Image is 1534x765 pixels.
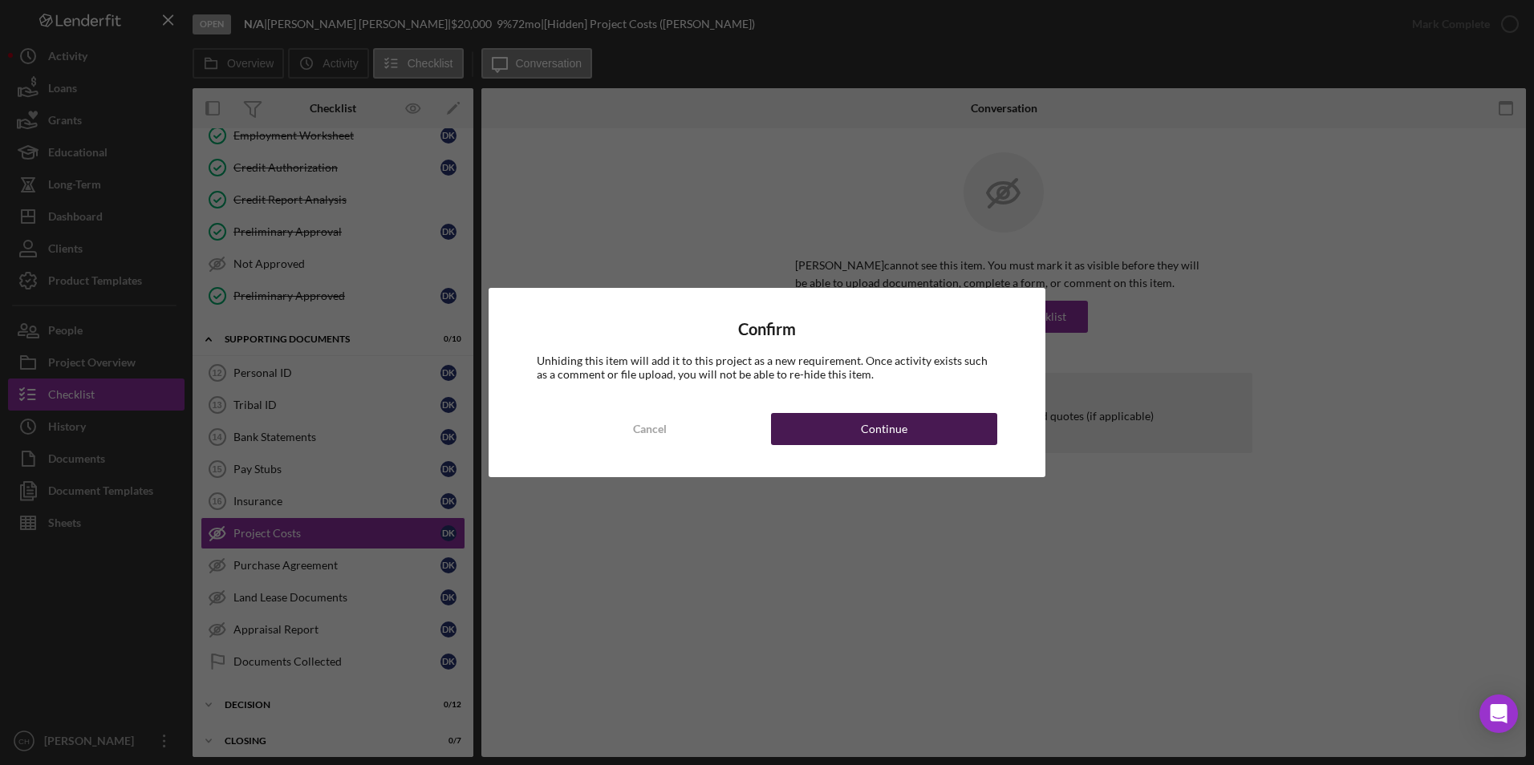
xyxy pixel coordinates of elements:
[537,320,997,338] h4: Confirm
[861,413,907,445] div: Continue
[633,413,667,445] div: Cancel
[771,413,997,445] button: Continue
[1479,694,1518,733] div: Open Intercom Messenger
[537,413,763,445] button: Cancel
[537,354,997,380] div: Unhiding this item will add it to this project as a new requirement. Once activity exists such as...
